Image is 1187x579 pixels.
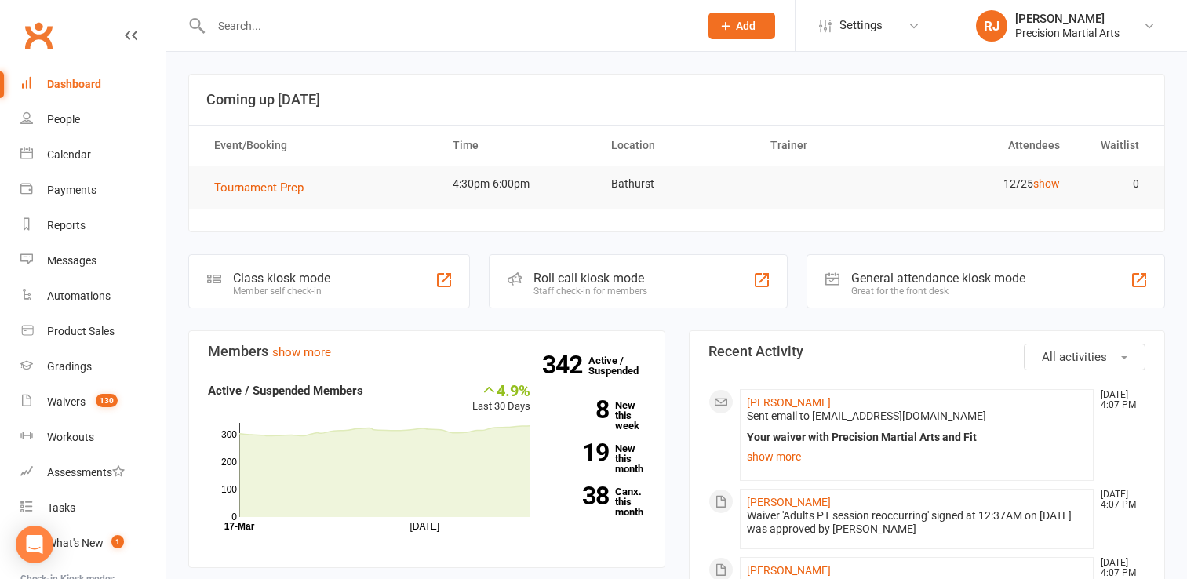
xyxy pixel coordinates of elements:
div: Payments [47,184,96,196]
a: Gradings [20,349,166,384]
td: Bathurst [597,166,756,202]
button: All activities [1024,344,1145,370]
th: Attendees [915,126,1074,166]
td: 0 [1074,166,1153,202]
div: People [47,113,80,126]
a: 8New this week [554,400,646,431]
td: 4:30pm-6:00pm [439,166,598,202]
span: Settings [839,8,883,43]
div: Last 30 Days [472,381,530,415]
a: 342Active / Suspended [588,344,657,388]
div: Workouts [47,431,94,443]
div: Gradings [47,360,92,373]
div: Messages [47,254,96,267]
a: Dashboard [20,67,166,102]
a: Product Sales [20,314,166,349]
strong: 342 [542,353,588,377]
a: Messages [20,243,166,279]
a: [PERSON_NAME] [747,496,831,508]
div: Product Sales [47,325,115,337]
a: What's New1 [20,526,166,561]
strong: 19 [554,441,609,464]
a: Assessments [20,455,166,490]
div: Precision Martial Arts [1015,26,1120,40]
div: Your waiver with Precision Martial Arts and Fit [747,431,1087,444]
strong: 8 [554,398,609,421]
div: Great for the front desk [851,286,1025,297]
div: Dashboard [47,78,101,90]
h3: Members [208,344,646,359]
span: Sent email to [EMAIL_ADDRESS][DOMAIN_NAME] [747,410,986,422]
div: Roll call kiosk mode [533,271,647,286]
th: Time [439,126,598,166]
a: Tasks [20,490,166,526]
th: Event/Booking [200,126,439,166]
div: Waiver 'Adults PT session reoccurring' signed at 12:37AM on [DATE] was approved by [PERSON_NAME] [747,509,1087,536]
span: 130 [96,394,118,407]
div: Assessments [47,466,125,479]
a: show [1033,177,1060,190]
div: Member self check-in [233,286,330,297]
a: People [20,102,166,137]
td: 12/25 [915,166,1074,202]
a: [PERSON_NAME] [747,396,831,409]
time: [DATE] 4:07 PM [1093,490,1145,510]
a: [PERSON_NAME] [747,564,831,577]
time: [DATE] 4:07 PM [1093,390,1145,410]
span: Tournament Prep [214,180,304,195]
div: RJ [976,10,1007,42]
div: What's New [47,537,104,549]
a: show more [747,446,1087,468]
strong: Active / Suspended Members [208,384,363,398]
input: Search... [206,15,688,37]
a: 19New this month [554,443,646,474]
div: 4.9% [472,381,530,399]
h3: Coming up [DATE] [206,92,1147,107]
a: Reports [20,208,166,243]
div: Calendar [47,148,91,161]
div: Waivers [47,395,86,408]
strong: 38 [554,484,609,508]
a: Calendar [20,137,166,173]
span: Add [736,20,756,32]
a: Payments [20,173,166,208]
div: Class kiosk mode [233,271,330,286]
a: show more [272,345,331,359]
time: [DATE] 4:07 PM [1093,558,1145,578]
a: Waivers 130 [20,384,166,420]
div: Automations [47,289,111,302]
span: All activities [1042,350,1107,364]
h3: Recent Activity [708,344,1146,359]
th: Trainer [756,126,916,166]
div: Reports [47,219,86,231]
button: Add [708,13,775,39]
th: Waitlist [1074,126,1153,166]
div: Staff check-in for members [533,286,647,297]
div: Open Intercom Messenger [16,526,53,563]
a: Workouts [20,420,166,455]
a: 38Canx. this month [554,486,646,517]
div: [PERSON_NAME] [1015,12,1120,26]
div: General attendance kiosk mode [851,271,1025,286]
span: 1 [111,535,124,548]
div: Tasks [47,501,75,514]
a: Clubworx [19,16,58,55]
button: Tournament Prep [214,178,315,197]
a: Automations [20,279,166,314]
th: Location [597,126,756,166]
